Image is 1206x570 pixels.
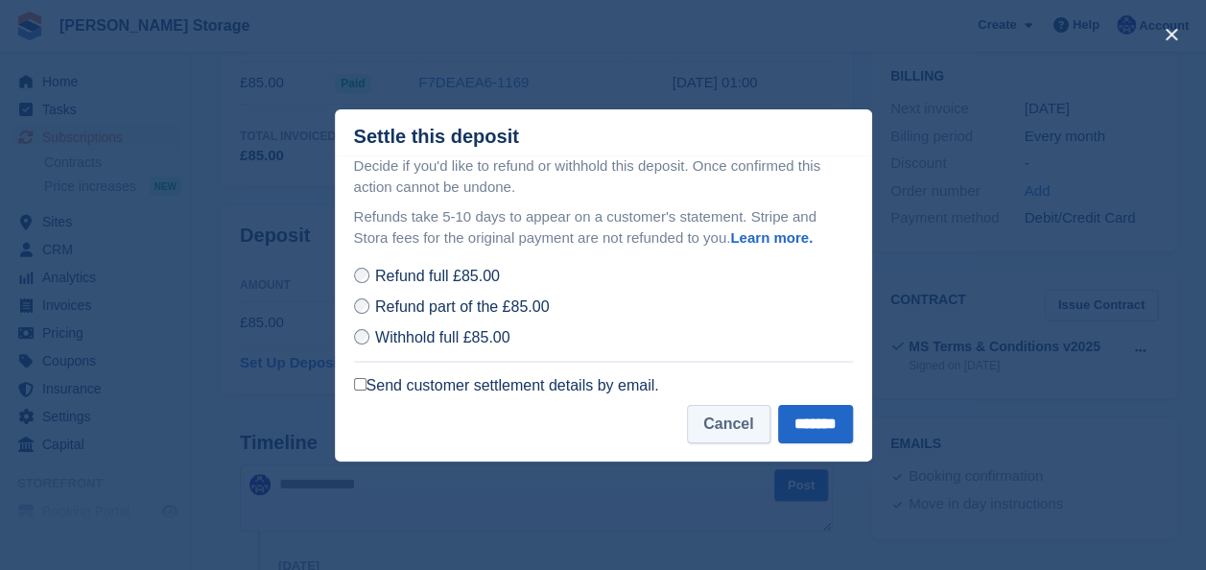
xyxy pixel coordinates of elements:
[354,329,369,344] input: Withhold full £85.00
[354,206,853,249] p: Refunds take 5-10 days to appear on a customer's statement. Stripe and Stora fees for the origina...
[354,126,519,148] div: Settle this deposit
[687,405,769,443] button: Cancel
[375,268,500,284] span: Refund full £85.00
[354,298,369,314] input: Refund part of the £85.00
[354,155,853,199] p: Decide if you'd like to refund or withhold this deposit. Once confirmed this action cannot be und...
[354,268,369,283] input: Refund full £85.00
[375,329,510,345] span: Withhold full £85.00
[354,376,659,395] label: Send customer settlement details by email.
[375,298,549,315] span: Refund part of the £85.00
[730,229,813,246] a: Learn more.
[1156,19,1187,50] button: close
[354,378,367,391] input: Send customer settlement details by email.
